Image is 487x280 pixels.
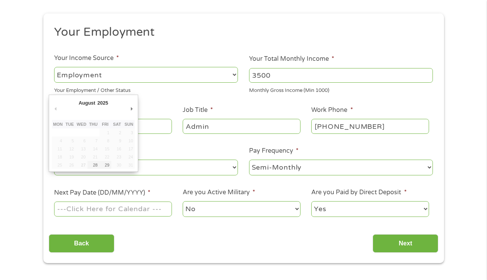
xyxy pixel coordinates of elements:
[249,84,433,95] div: Monthly Gross Income (Min 1000)
[249,147,299,155] label: Pay Frequency
[96,98,109,108] div: 2025
[87,161,99,169] button: 28
[311,188,406,197] label: Are you Paid by Direct Deposit
[113,122,121,127] abbr: Saturday
[249,55,334,63] label: Your Total Monthly Income
[49,234,114,253] input: Back
[78,98,96,108] div: August
[54,84,238,95] div: Your Employment / Other Status
[183,188,255,197] label: Are you Active Military
[183,119,300,133] input: Cashier
[66,122,74,127] abbr: Tuesday
[52,103,59,114] button: Previous Month
[54,202,172,216] input: Use the arrow keys to pick a date
[54,25,427,40] h2: Your Employment
[183,106,213,114] label: Job Title
[54,189,150,197] label: Next Pay Date (DD/MM/YYYY)
[311,119,429,133] input: (231) 754-4010
[249,68,433,83] input: 1800
[373,234,438,253] input: Next
[128,103,135,114] button: Next Month
[77,122,86,127] abbr: Wednesday
[89,122,97,127] abbr: Thursday
[124,122,133,127] abbr: Sunday
[53,122,63,127] abbr: Monday
[311,106,353,114] label: Work Phone
[102,122,108,127] abbr: Friday
[99,161,111,169] button: 29
[54,54,119,62] label: Your Income Source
